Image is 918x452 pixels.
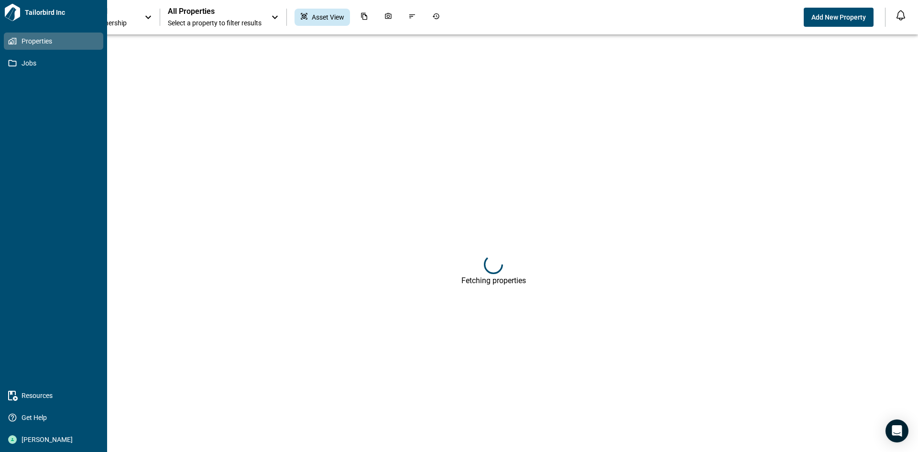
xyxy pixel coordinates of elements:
div: Photos [379,9,398,26]
span: Resources [17,391,94,400]
div: Documents [355,9,374,26]
span: Tailorbird Inc [21,8,103,17]
button: Open notification feed [893,8,908,23]
span: Asset View [312,12,344,22]
span: All Properties [168,7,262,16]
div: Issues & Info [403,9,422,26]
span: [PERSON_NAME] [17,435,94,444]
div: Job History [426,9,446,26]
a: Jobs [4,55,103,72]
span: Select a property to filter results [168,18,262,28]
span: Jobs [17,58,94,68]
button: Add New Property [804,8,874,27]
span: Properties [17,36,94,46]
span: Get Help [17,413,94,422]
div: Asset View [295,9,350,26]
span: Add New Property [811,12,866,22]
div: Fetching properties [461,276,526,285]
div: Open Intercom Messenger [885,419,908,442]
a: Properties [4,33,103,50]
